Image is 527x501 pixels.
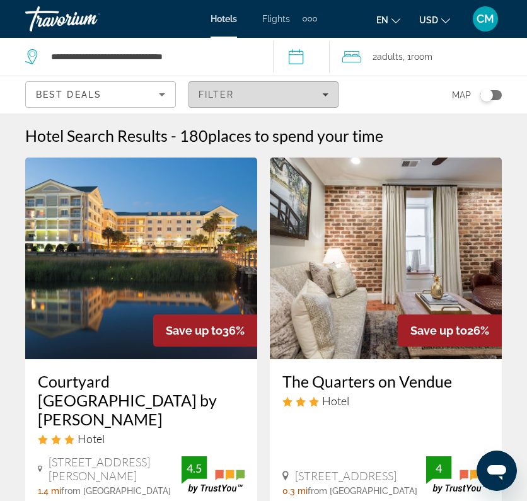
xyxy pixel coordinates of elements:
a: Flights [262,14,290,24]
button: User Menu [469,6,502,32]
a: The Quarters on Vendue [282,372,489,391]
input: Search hotel destination [50,47,254,66]
div: 36% [153,314,257,347]
span: 0.3 mi [282,486,308,496]
span: from [GEOGRAPHIC_DATA] [308,486,417,496]
a: Travorium [25,3,151,35]
a: Courtyard [GEOGRAPHIC_DATA] by [PERSON_NAME] [38,372,245,429]
iframe: Button to launch messaging window [477,451,517,491]
button: Select check in and out date [273,38,330,76]
a: Hotels [211,14,237,24]
img: The Quarters on Vendue [270,158,502,359]
span: Filter [199,89,235,100]
span: from [GEOGRAPHIC_DATA] [61,486,171,496]
span: Save up to [166,324,223,337]
span: [STREET_ADDRESS][PERSON_NAME] [49,455,182,483]
span: USD [419,15,438,25]
img: TrustYou guest rating badge [182,456,245,493]
button: Change language [376,11,400,29]
span: Hotel [322,394,349,408]
h1: Hotel Search Results [25,126,168,145]
span: Save up to [410,324,467,337]
div: 3 star Hotel [38,432,245,446]
button: Toggle map [471,89,502,101]
span: , 1 [403,48,432,66]
button: Filters [188,81,339,108]
span: places to spend your time [208,126,383,145]
button: Change currency [419,11,450,29]
button: Travelers: 2 adults, 0 children [330,38,527,76]
span: [STREET_ADDRESS] [295,469,397,483]
div: 4.5 [182,461,207,476]
span: CM [477,13,494,25]
span: Best Deals [36,89,101,100]
span: Map [452,86,471,104]
span: Room [411,52,432,62]
mat-select: Sort by [36,87,165,102]
h2: 180 [180,126,383,145]
span: 1.4 mi [38,486,61,496]
span: Adults [377,52,403,62]
div: 4 [426,461,451,476]
div: 3 star Hotel [282,394,489,408]
span: 2 [373,48,403,66]
span: - [171,126,177,145]
span: en [376,15,388,25]
img: Courtyard Charleston Waterfront by Marriott [25,158,257,359]
button: Extra navigation items [303,9,317,29]
div: 26% [398,314,502,347]
span: Hotel [78,432,105,446]
img: TrustYou guest rating badge [426,456,489,493]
